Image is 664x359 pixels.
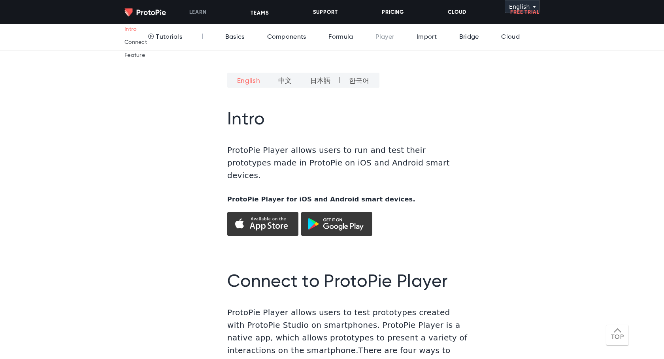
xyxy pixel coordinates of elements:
a: Bridge [455,24,479,51]
a: Connect [124,39,147,45]
a: Import [413,24,437,51]
a: Intro [124,26,137,32]
a: Cloud [497,24,520,51]
a: Feature [124,53,145,58]
h1: Connect to ProtoPie Player [227,272,539,292]
a: 日本語 [310,78,331,85]
a: Formula [324,24,353,51]
a: 中文 [278,78,292,85]
a: 한국어 [349,78,370,85]
a: Basics [221,24,245,51]
button: Teams [251,1,269,25]
h1: Intro [227,110,539,130]
a: Player [372,24,394,51]
img: ProtoPie [124,8,166,17]
dt: ProtoPie Player for iOS and Android smart devices. [227,194,415,205]
a: Components [263,24,306,51]
p: ProtoPie Player allows users to run and test their prototypes made in ProtoPie on iOS and Android... [227,144,468,182]
a: English [237,78,260,85]
a: TOP [606,325,628,345]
